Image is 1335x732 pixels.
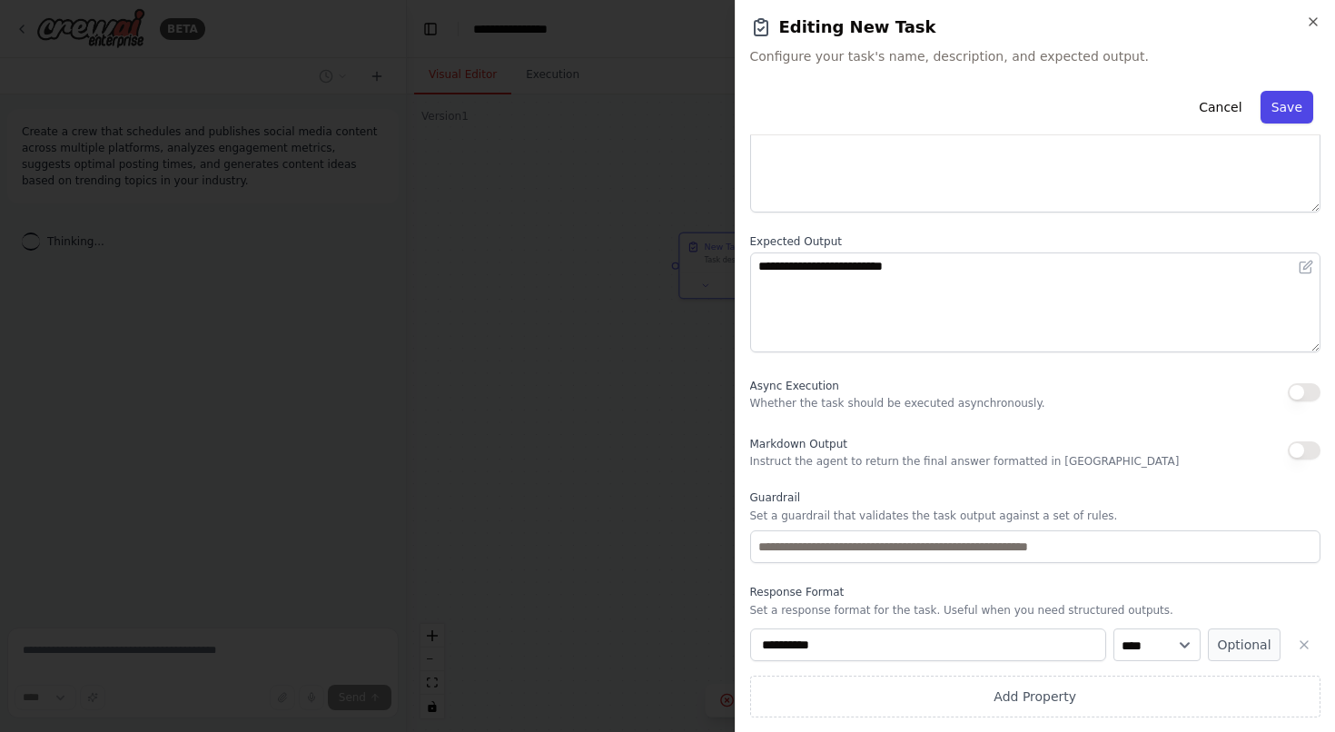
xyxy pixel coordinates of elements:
button: Optional [1208,628,1281,661]
label: Expected Output [750,234,1321,249]
span: Configure your task's name, description, and expected output. [750,47,1321,65]
p: Instruct the agent to return the final answer formatted in [GEOGRAPHIC_DATA] [750,454,1180,469]
p: Whether the task should be executed asynchronously. [750,396,1045,411]
h2: Editing New Task [750,15,1321,40]
span: Markdown Output [750,438,847,450]
label: Response Format [750,585,1321,599]
button: Save [1261,91,1313,124]
p: Set a guardrail that validates the task output against a set of rules. [750,509,1321,523]
button: Add Property [750,676,1321,717]
span: Async Execution [750,380,839,392]
button: Open in editor [1295,256,1317,278]
button: Delete property_1 [1288,628,1320,661]
label: Guardrail [750,490,1321,505]
button: Cancel [1188,91,1252,124]
p: Set a response format for the task. Useful when you need structured outputs. [750,603,1321,618]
